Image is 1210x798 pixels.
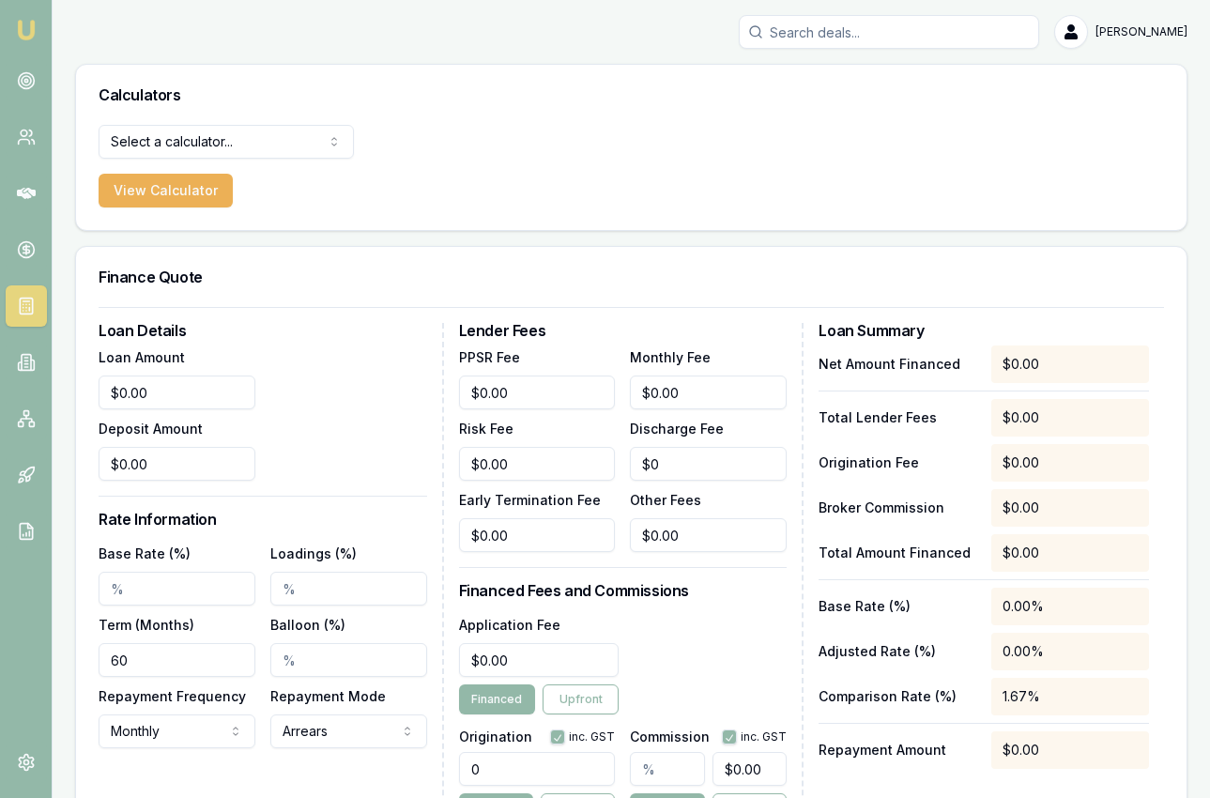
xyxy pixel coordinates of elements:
[270,643,427,677] input: %
[99,269,1164,284] h3: Finance Quote
[99,349,185,365] label: Loan Amount
[459,643,620,677] input: $
[15,19,38,41] img: emu-icon-u.png
[630,518,787,552] input: $
[459,447,616,481] input: $
[819,323,1149,338] h3: Loan Summary
[99,376,255,409] input: $
[99,545,191,561] label: Base Rate (%)
[991,534,1149,572] div: $0.00
[459,376,616,409] input: $
[819,687,976,706] p: Comparison Rate (%)
[630,752,704,786] input: %
[270,572,427,606] input: %
[630,376,787,409] input: $
[991,345,1149,383] div: $0.00
[819,499,976,517] p: Broker Commission
[991,444,1149,482] div: $0.00
[630,492,701,508] label: Other Fees
[991,731,1149,769] div: $0.00
[459,617,560,633] label: Application Fee
[99,512,427,527] h3: Rate Information
[459,684,535,714] button: Financed
[819,355,976,374] p: Net Amount Financed
[99,323,427,338] h3: Loan Details
[99,87,1164,102] h3: Calculators
[459,421,513,437] label: Risk Fee
[459,492,601,508] label: Early Termination Fee
[819,597,976,616] p: Base Rate (%)
[459,349,520,365] label: PPSR Fee
[99,572,255,606] input: %
[819,741,976,760] p: Repayment Amount
[991,678,1149,715] div: 1.67%
[1095,24,1187,39] span: [PERSON_NAME]
[99,617,194,633] label: Term (Months)
[99,421,203,437] label: Deposit Amount
[99,174,233,207] button: View Calculator
[991,489,1149,527] div: $0.00
[543,684,619,714] button: Upfront
[270,545,357,561] label: Loadings (%)
[630,730,710,744] label: Commission
[99,447,255,481] input: $
[459,730,532,744] label: Origination
[991,588,1149,625] div: 0.00%
[630,447,787,481] input: $
[459,518,616,552] input: $
[459,323,788,338] h3: Lender Fees
[819,544,976,562] p: Total Amount Financed
[459,583,788,598] h3: Financed Fees and Commissions
[819,453,976,472] p: Origination Fee
[991,633,1149,670] div: 0.00%
[722,729,787,744] div: inc. GST
[550,729,615,744] div: inc. GST
[819,408,976,427] p: Total Lender Fees
[739,15,1039,49] input: Search deals
[819,642,976,661] p: Adjusted Rate (%)
[270,617,345,633] label: Balloon (%)
[630,421,724,437] label: Discharge Fee
[991,399,1149,437] div: $0.00
[99,688,246,704] label: Repayment Frequency
[630,349,711,365] label: Monthly Fee
[270,688,386,704] label: Repayment Mode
